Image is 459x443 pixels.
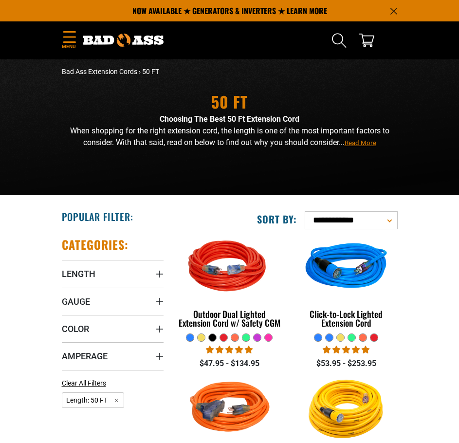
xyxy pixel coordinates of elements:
h1: 50 FT [62,94,398,110]
summary: Length [62,260,164,287]
a: Clear All Filters [62,378,110,388]
a: Length: 50 FT [62,395,125,405]
h2: Popular Filter: [62,210,133,223]
span: Length [62,268,95,279]
span: Clear All Filters [62,379,106,387]
span: Menu [62,43,76,50]
div: Click-to-Lock Lighted Extension Cord [295,310,397,327]
nav: breadcrumbs [62,67,398,77]
summary: Amperage [62,342,164,369]
img: blue [295,221,398,314]
div: $53.95 - $253.95 [295,358,397,369]
span: 50 FT [142,68,159,75]
summary: Search [331,33,347,48]
img: Red [178,221,281,314]
span: 4.87 stars [323,345,369,354]
div: $47.95 - $134.95 [178,358,280,369]
a: blue Click-to-Lock Lighted Extension Cord [295,237,397,333]
summary: Menu [62,29,76,52]
summary: Gauge [62,288,164,315]
a: Red Outdoor Dual Lighted Extension Cord w/ Safety CGM [178,237,280,333]
span: Color [62,323,89,334]
summary: Color [62,315,164,342]
strong: Choosing The Best 50 Ft Extension Cord [160,114,299,124]
label: Sort by: [257,213,297,225]
a: Bad Ass Extension Cords [62,68,137,75]
span: Amperage [62,351,108,362]
span: Length: 50 FT [62,392,125,408]
span: 4.81 stars [206,345,253,354]
span: Read More [345,139,376,147]
img: Bad Ass Extension Cords [83,34,164,47]
span: Gauge [62,296,90,307]
div: Outdoor Dual Lighted Extension Cord w/ Safety CGM [178,310,280,327]
span: › [139,68,141,75]
h2: Categories: [62,237,129,252]
p: When shopping for the right extension cord, the length is one of the most important factors to co... [62,125,398,148]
